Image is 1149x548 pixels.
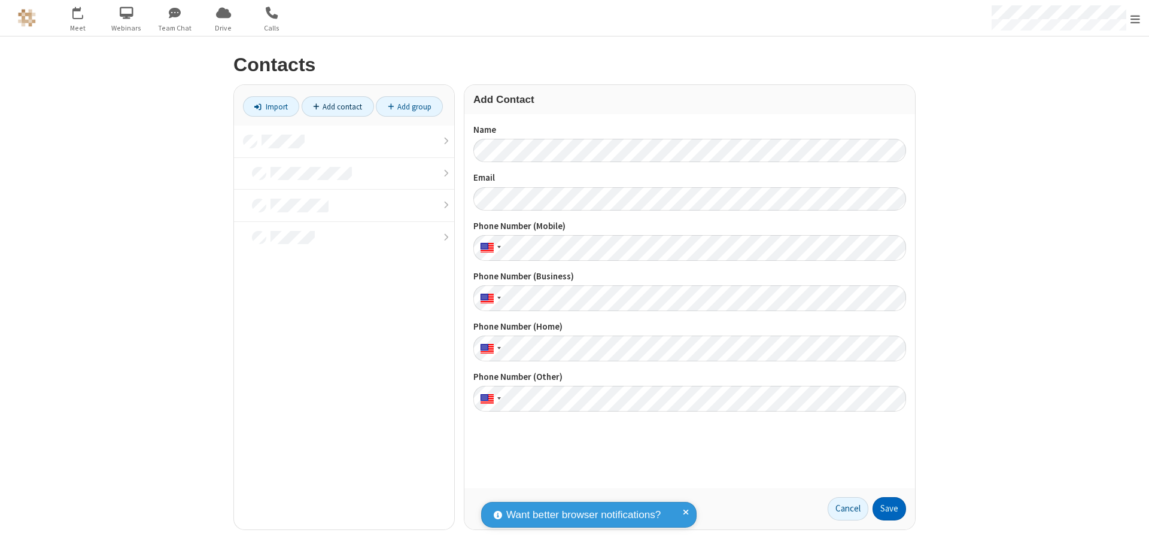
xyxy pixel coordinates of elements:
label: Phone Number (Home) [473,320,906,334]
span: Drive [201,23,246,34]
button: Save [873,497,906,521]
div: United States: + 1 [473,285,504,311]
div: 1 [81,7,89,16]
div: United States: + 1 [473,235,504,261]
label: Email [473,171,906,185]
span: Meet [56,23,101,34]
div: United States: + 1 [473,336,504,361]
label: Phone Number (Other) [473,370,906,384]
label: Name [473,123,906,137]
label: Phone Number (Mobile) [473,220,906,233]
h2: Contacts [233,54,916,75]
a: Add group [376,96,443,117]
label: Phone Number (Business) [473,270,906,284]
div: United States: + 1 [473,386,504,412]
span: Calls [250,23,294,34]
span: Webinars [104,23,149,34]
a: Import [243,96,299,117]
a: Cancel [828,497,868,521]
span: Team Chat [153,23,197,34]
span: Want better browser notifications? [506,507,661,523]
h3: Add Contact [473,94,906,105]
a: Add contact [302,96,374,117]
img: QA Selenium DO NOT DELETE OR CHANGE [18,9,36,27]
